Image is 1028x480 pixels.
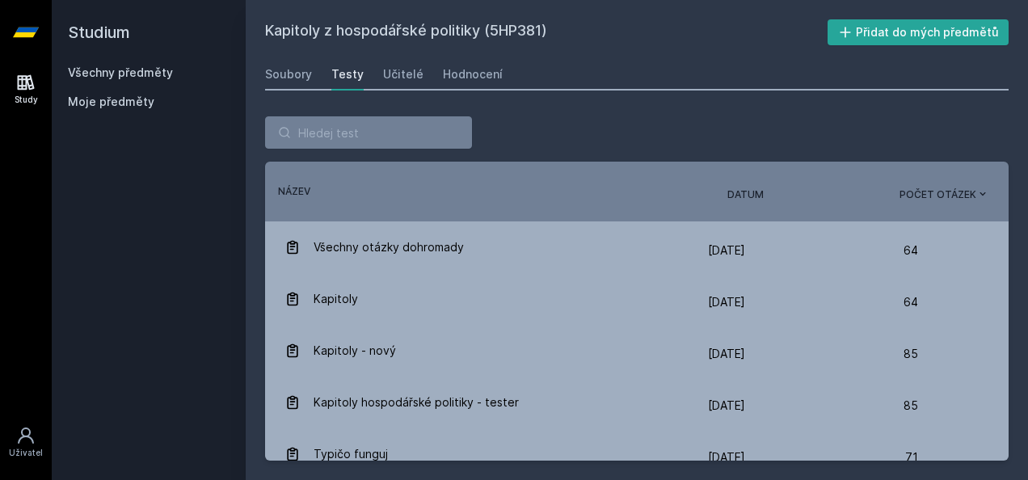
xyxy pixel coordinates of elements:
[443,58,503,91] a: Hodnocení
[265,116,472,149] input: Hledej test
[828,19,1009,45] button: Přidat do mých předmětů
[383,58,423,91] a: Učitelé
[265,377,1009,428] a: Kapitoly hospodářské politiky - tester [DATE] 85
[314,386,519,419] span: Kapitoly hospodářské politiky - tester
[68,94,154,110] span: Moje předměty
[314,335,396,367] span: Kapitoly - nový
[265,273,1009,325] a: Kapitoly [DATE] 64
[265,221,1009,273] a: Všechny otázky dohromady [DATE] 64
[68,65,173,79] a: Všechny předměty
[904,389,918,422] span: 85
[265,66,312,82] div: Soubory
[383,66,423,82] div: Učitelé
[9,447,43,459] div: Uživatel
[3,65,48,114] a: Study
[727,187,764,202] button: Datum
[904,286,918,318] span: 64
[265,58,312,91] a: Soubory
[265,19,828,45] h2: Kapitoly z hospodářské politiky (5HP381)
[904,234,918,267] span: 64
[265,325,1009,377] a: Kapitoly - nový [DATE] 85
[314,231,464,263] span: Všechny otázky dohromady
[3,418,48,467] a: Uživatel
[278,184,310,199] button: Název
[443,66,503,82] div: Hodnocení
[265,428,1009,480] a: Typičo funguj [DATE] 71
[905,441,918,474] span: 71
[331,58,364,91] a: Testy
[708,295,745,309] span: [DATE]
[314,438,388,470] span: Typičo funguj
[331,66,364,82] div: Testy
[15,94,38,106] div: Study
[708,398,745,412] span: [DATE]
[899,187,989,202] button: Počet otázek
[314,283,358,315] span: Kapitoly
[708,243,745,257] span: [DATE]
[708,347,745,360] span: [DATE]
[904,338,918,370] span: 85
[899,187,976,202] span: Počet otázek
[708,450,745,464] span: [DATE]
